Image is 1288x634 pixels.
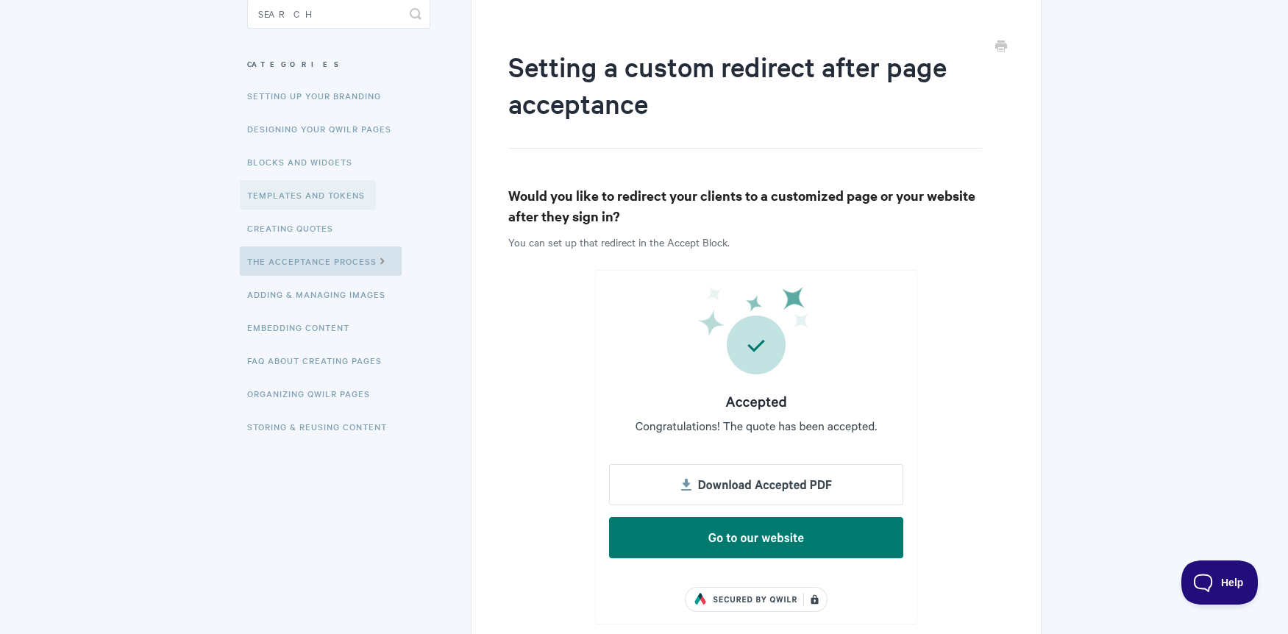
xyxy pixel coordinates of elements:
[240,180,376,210] a: Templates and Tokens
[247,379,381,408] a: Organizing Qwilr Pages
[247,147,363,177] a: Blocks and Widgets
[247,313,360,342] a: Embedding Content
[240,246,402,276] a: The Acceptance Process
[508,48,981,149] h1: Setting a custom redirect after page acceptance
[247,114,402,143] a: Designing Your Qwilr Pages
[247,51,430,77] h3: Categories
[247,81,392,110] a: Setting up your Branding
[247,279,396,309] a: Adding & Managing Images
[1181,560,1259,605] iframe: Toggle Customer Support
[247,412,398,441] a: Storing & Reusing Content
[247,346,393,375] a: FAQ About Creating Pages
[595,270,917,624] img: file-9BAdERV1Fm.png
[247,213,344,243] a: Creating Quotes
[995,39,1007,55] a: Print this Article
[508,185,1003,227] h3: Would you like to redirect your clients to a customized page or your website after they sign in?
[508,233,1003,251] p: You can set up that redirect in the Accept Block.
